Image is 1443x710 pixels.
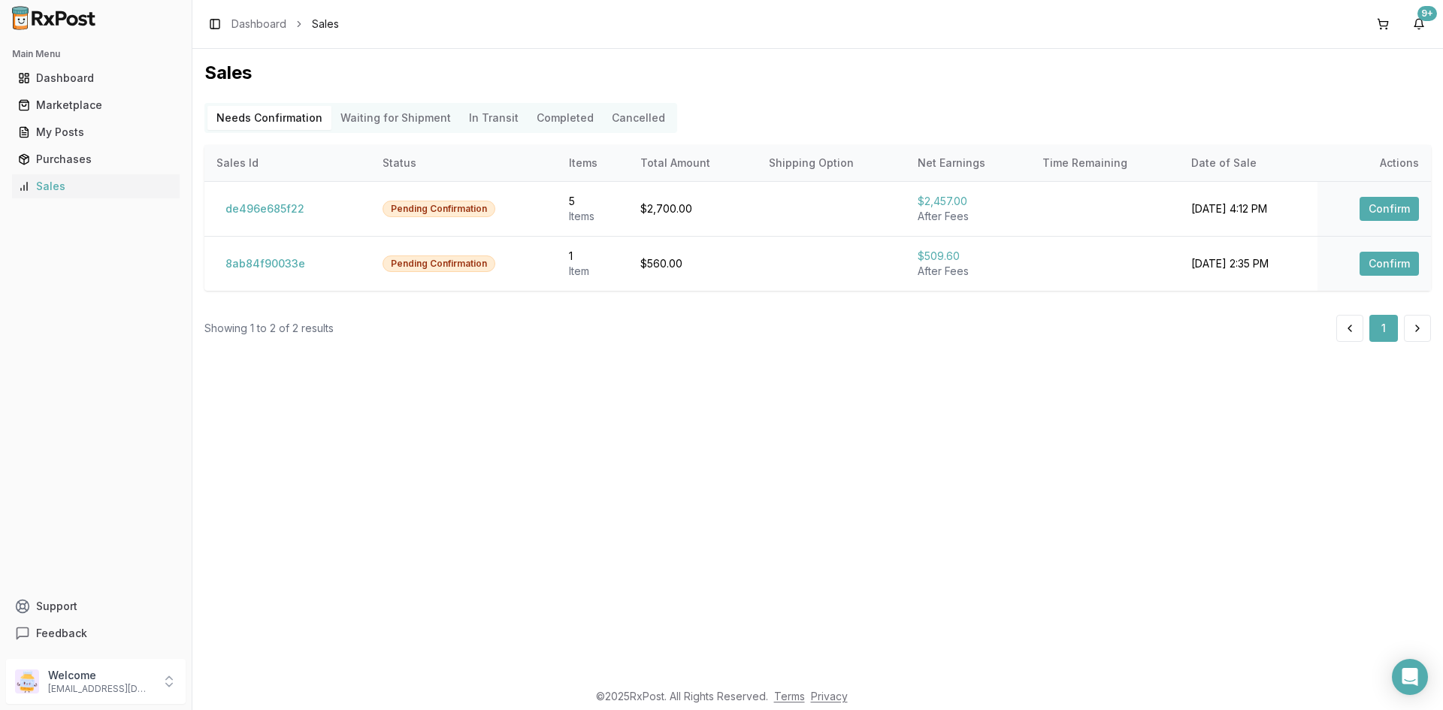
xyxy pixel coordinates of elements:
[460,106,528,130] button: In Transit
[906,145,1030,181] th: Net Earnings
[557,145,628,181] th: Items
[383,201,495,217] div: Pending Confirmation
[12,119,180,146] a: My Posts
[918,209,1018,224] div: After Fees
[918,264,1018,279] div: After Fees
[12,65,180,92] a: Dashboard
[757,145,906,181] th: Shipping Option
[12,92,180,119] a: Marketplace
[569,264,616,279] div: Item
[216,197,313,221] button: de496e685f22
[6,93,186,117] button: Marketplace
[312,17,339,32] span: Sales
[1369,315,1398,342] button: 1
[1407,12,1431,36] button: 9+
[48,668,153,683] p: Welcome
[6,6,102,30] img: RxPost Logo
[12,146,180,173] a: Purchases
[371,145,557,181] th: Status
[204,145,371,181] th: Sales Id
[216,252,314,276] button: 8ab84f90033e
[6,620,186,647] button: Feedback
[569,249,616,264] div: 1
[1191,201,1305,216] div: [DATE] 4:12 PM
[207,106,331,130] button: Needs Confirmation
[918,249,1018,264] div: $509.60
[204,321,334,336] div: Showing 1 to 2 of 2 results
[18,71,174,86] div: Dashboard
[6,66,186,90] button: Dashboard
[12,173,180,200] a: Sales
[6,147,186,171] button: Purchases
[1317,145,1431,181] th: Actions
[628,145,756,181] th: Total Amount
[12,48,180,60] h2: Main Menu
[18,125,174,140] div: My Posts
[1191,256,1305,271] div: [DATE] 2:35 PM
[1030,145,1179,181] th: Time Remaining
[1417,6,1437,21] div: 9+
[1360,197,1419,221] button: Confirm
[204,61,1431,85] h1: Sales
[1179,145,1317,181] th: Date of Sale
[18,98,174,113] div: Marketplace
[36,626,87,641] span: Feedback
[48,683,153,695] p: [EMAIL_ADDRESS][DOMAIN_NAME]
[1360,252,1419,276] button: Confirm
[231,17,286,32] a: Dashboard
[1392,659,1428,695] div: Open Intercom Messenger
[231,17,339,32] nav: breadcrumb
[640,256,744,271] div: $560.00
[640,201,744,216] div: $2,700.00
[6,593,186,620] button: Support
[15,669,39,693] img: User avatar
[6,174,186,198] button: Sales
[569,194,616,209] div: 5
[569,209,616,224] div: Item s
[331,106,460,130] button: Waiting for Shipment
[528,106,603,130] button: Completed
[774,690,805,702] a: Terms
[18,152,174,167] div: Purchases
[18,179,174,194] div: Sales
[918,194,1018,209] div: $2,457.00
[603,106,674,130] button: Cancelled
[6,120,186,144] button: My Posts
[811,690,848,702] a: Privacy
[383,255,495,272] div: Pending Confirmation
